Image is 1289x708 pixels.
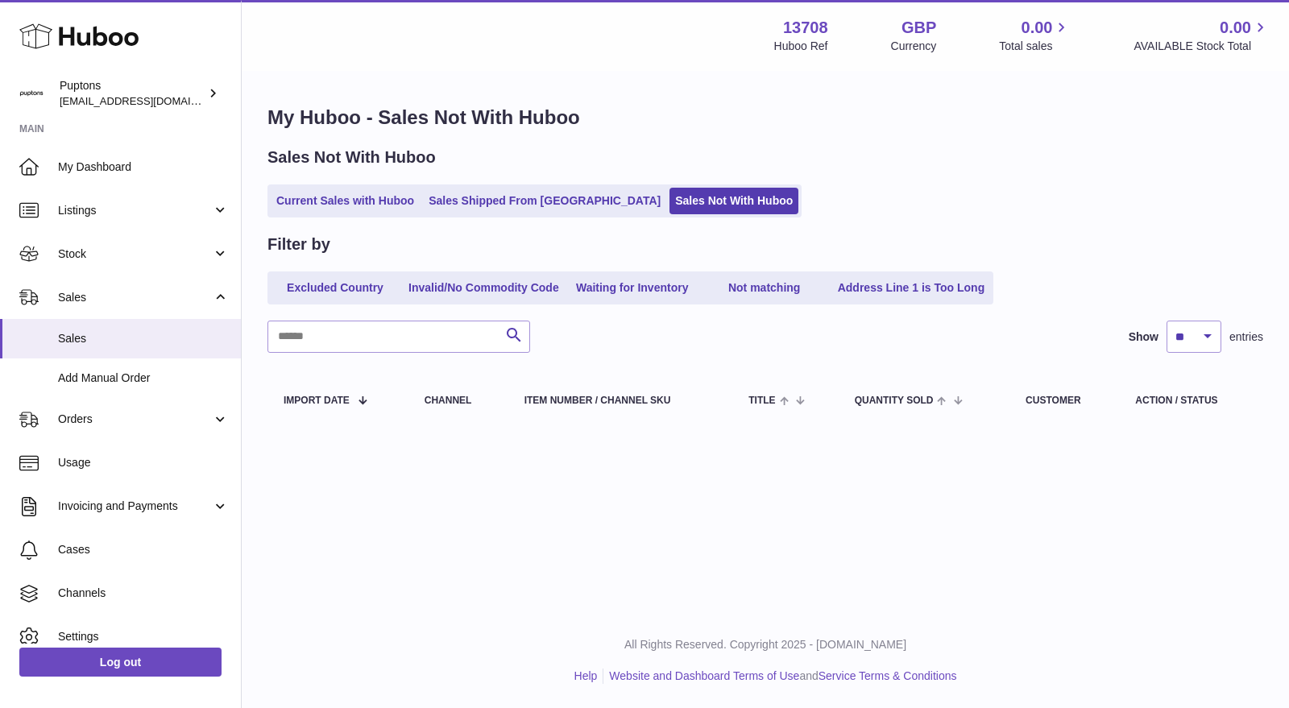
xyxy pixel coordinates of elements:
strong: 13708 [783,17,828,39]
span: Add Manual Order [58,371,229,386]
span: Quantity Sold [855,395,934,406]
div: Channel [425,395,492,406]
h2: Filter by [267,234,330,255]
a: Log out [19,648,222,677]
span: Total sales [999,39,1071,54]
a: Service Terms & Conditions [819,669,957,682]
h1: My Huboo - Sales Not With Huboo [267,105,1263,130]
label: Show [1129,329,1158,345]
span: Invoicing and Payments [58,499,212,514]
span: Orders [58,412,212,427]
a: Sales Shipped From [GEOGRAPHIC_DATA] [423,188,666,214]
a: Waiting for Inventory [568,275,697,301]
span: Import date [284,395,350,406]
a: 0.00 AVAILABLE Stock Total [1134,17,1270,54]
li: and [603,669,956,684]
a: Sales Not With Huboo [669,188,798,214]
a: Invalid/No Commodity Code [403,275,565,301]
span: Listings [58,203,212,218]
span: Sales [58,290,212,305]
a: Not matching [700,275,829,301]
span: Usage [58,455,229,470]
div: Action / Status [1135,395,1247,406]
span: Sales [58,331,229,346]
span: AVAILABLE Stock Total [1134,39,1270,54]
a: Website and Dashboard Terms of Use [609,669,799,682]
div: Huboo Ref [774,39,828,54]
div: Item Number / Channel SKU [524,395,717,406]
span: Cases [58,542,229,557]
span: 0.00 [1022,17,1053,39]
span: 0.00 [1220,17,1251,39]
strong: GBP [901,17,936,39]
div: Customer [1026,395,1103,406]
p: All Rights Reserved. Copyright 2025 - [DOMAIN_NAME] [255,637,1276,652]
div: Puptons [60,78,205,109]
span: entries [1229,329,1263,345]
span: Settings [58,629,229,644]
a: 0.00 Total sales [999,17,1071,54]
span: [EMAIL_ADDRESS][DOMAIN_NAME] [60,94,237,107]
div: Currency [891,39,937,54]
span: Stock [58,246,212,262]
img: hello@puptons.com [19,81,44,106]
span: Channels [58,586,229,601]
a: Current Sales with Huboo [271,188,420,214]
span: Title [748,395,775,406]
h2: Sales Not With Huboo [267,147,436,168]
span: My Dashboard [58,159,229,175]
a: Help [574,669,598,682]
a: Address Line 1 is Too Long [832,275,991,301]
a: Excluded Country [271,275,400,301]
